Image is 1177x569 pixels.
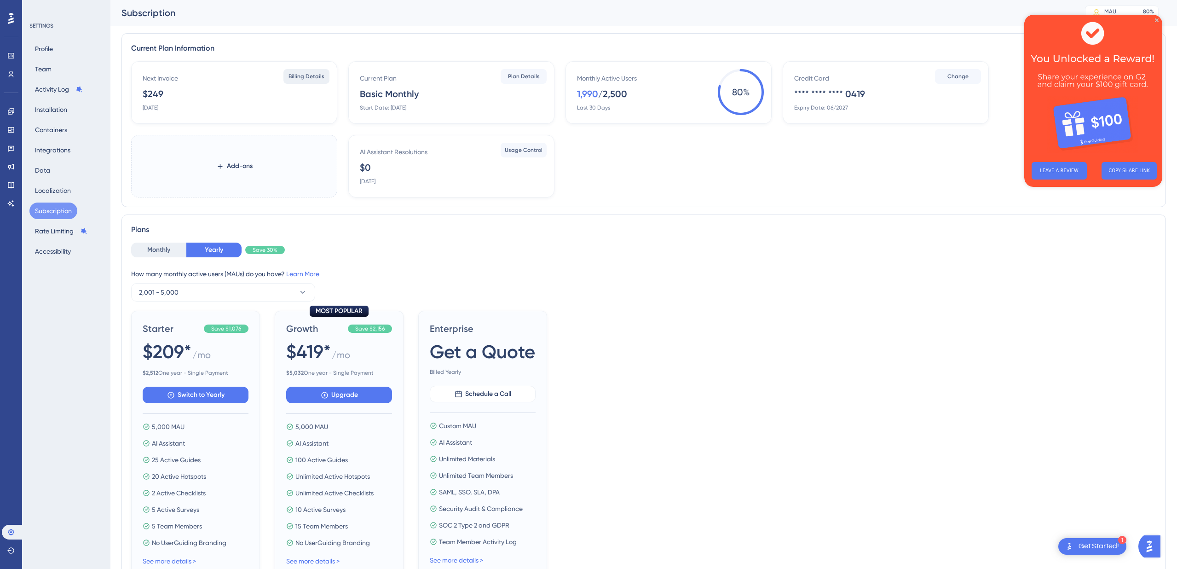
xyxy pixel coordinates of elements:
span: No UserGuiding Branding [295,537,370,548]
button: Usage Control [501,143,547,157]
div: How many monthly active users (MAUs) do you have? [131,268,1156,279]
div: Expiry Date: 06/2027 [794,104,848,111]
span: Custom MAU [439,420,476,431]
button: Profile [29,41,58,57]
div: 1 [1118,536,1126,544]
span: 2 Active Checklists [152,488,206,499]
span: Growth [286,322,344,335]
button: Subscription [29,203,77,219]
button: Plan Details [501,69,547,84]
span: One year - Single Payment [286,369,392,377]
span: Unlimited Active Checklists [295,488,374,499]
div: $0 [360,161,371,174]
span: Unlimited Team Members [439,470,513,481]
span: $209* [143,339,191,365]
span: No UserGuiding Branding [152,537,226,548]
div: 1,990 [577,87,598,100]
span: Change [947,73,969,80]
span: Billing Details [288,73,324,80]
div: SETTINGS [29,22,104,29]
div: Subscription [121,6,1062,19]
b: $ 2,512 [143,370,158,376]
a: Learn More [286,270,319,278]
span: Add-ons [227,161,253,172]
span: AI Assistant [152,438,185,449]
span: 15 Team Members [295,521,348,532]
img: launcher-image-alternative-text [1064,541,1075,552]
button: Accessibility [29,243,76,260]
div: Current Plan Information [131,43,1156,54]
a: See more details > [143,557,196,565]
span: Billed Yearly [430,368,536,376]
span: Enterprise [430,322,536,335]
div: Current Plan [360,73,397,84]
button: Change [935,69,981,84]
span: 10 Active Surveys [295,504,346,515]
button: Monthly [131,243,186,257]
span: 25 Active Guides [152,454,201,465]
div: Close Preview [131,4,134,7]
div: MOST POPULAR [310,306,369,317]
div: 80 % [1143,8,1154,15]
span: 20 Active Hotspots [152,471,206,482]
span: Unlimited Active Hotspots [295,471,370,482]
span: SAML, SSO, SLA, DPA [439,487,500,498]
button: Upgrade [286,387,392,403]
b: $ 5,032 [286,370,304,376]
div: Next Invoice [143,73,178,84]
div: Plans [131,224,1156,235]
button: Activity Log [29,81,88,98]
span: 80 % [718,69,764,115]
span: Save 30% [253,246,277,254]
button: Team [29,61,57,77]
div: Basic Monthly [360,87,419,100]
div: $249 [143,87,163,100]
div: / 2,500 [598,87,627,100]
span: / mo [332,348,350,366]
span: AI Assistant [295,438,329,449]
span: 5 Team Members [152,521,202,532]
span: $419* [286,339,331,365]
button: COPY SHARE LINK [77,147,133,165]
div: Get Started! [1079,541,1119,552]
span: Switch to Yearly [178,389,225,401]
button: Containers [29,122,73,138]
a: See more details > [286,557,340,565]
button: Yearly [186,243,242,257]
span: Save $1,076 [211,325,241,332]
span: 100 Active Guides [295,454,348,465]
div: MAU [1104,8,1116,15]
div: [DATE] [143,104,158,111]
span: 5,000 MAU [295,421,328,432]
button: Integrations [29,142,76,158]
span: Security Audit & Compliance [439,503,523,514]
div: Start Date: [DATE] [360,104,406,111]
span: Plan Details [508,73,540,80]
div: Last 30 Days [577,104,610,111]
span: Team Member Activity Log [439,536,517,547]
button: Data [29,162,56,179]
a: See more details > [430,557,483,564]
span: Unlimited Materials [439,453,495,464]
button: Installation [29,101,73,118]
div: Credit Card [794,73,829,84]
span: 2,001 - 5,000 [139,287,179,298]
iframe: UserGuiding AI Assistant Launcher [1138,533,1166,560]
span: Schedule a Call [465,389,511,400]
span: Get a Quote [430,339,535,365]
span: 5,000 MAU [152,421,185,432]
span: SOC 2 Type 2 and GDPR [439,520,509,531]
span: Starter [143,322,200,335]
div: [DATE] [360,178,375,185]
span: AI Assistant [439,437,472,448]
button: Rate Limiting [29,223,93,239]
span: Usage Control [505,146,542,154]
span: One year - Single Payment [143,369,248,377]
div: AI Assistant Resolutions [360,146,427,157]
span: Save $2,156 [355,325,385,332]
div: Monthly Active Users [577,73,637,84]
span: Upgrade [331,389,358,401]
button: Schedule a Call [430,386,536,402]
button: Billing Details [283,69,329,84]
